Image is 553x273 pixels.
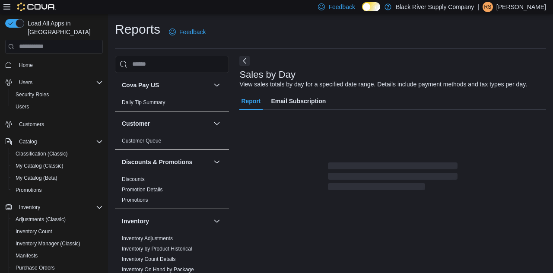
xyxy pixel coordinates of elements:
a: My Catalog (Beta) [12,173,61,183]
span: My Catalog (Classic) [12,161,103,171]
h1: Reports [115,21,160,38]
button: Catalog [2,136,106,148]
span: Promotions [12,185,103,195]
div: View sales totals by day for a specified date range. Details include payment methods and tax type... [239,80,527,89]
button: Security Roles [9,89,106,101]
a: Security Roles [12,89,52,100]
span: Manifests [16,252,38,259]
a: Classification (Classic) [12,149,71,159]
button: Customers [2,118,106,130]
span: Inventory Manager (Classic) [16,240,80,247]
span: Promotions [122,197,148,203]
a: Inventory by Product Historical [122,246,192,252]
a: Inventory Count Details [122,256,176,262]
button: Home [2,59,106,71]
a: Adjustments (Classic) [12,214,69,225]
span: Report [241,92,261,110]
button: Promotions [9,184,106,196]
button: Customer [122,119,210,128]
span: Inventory [19,204,40,211]
h3: Cova Pay US [122,81,159,89]
span: Inventory [16,202,103,213]
span: Security Roles [16,91,49,98]
button: Inventory [16,202,44,213]
span: Manifests [12,251,103,261]
span: Inventory Count Details [122,256,176,263]
img: Cova [17,3,56,11]
span: Purchase Orders [16,264,55,271]
a: Users [12,102,32,112]
a: Promotions [12,185,45,195]
button: Discounts & Promotions [122,158,210,166]
span: Home [16,60,103,70]
a: Feedback [165,23,209,41]
button: Cova Pay US [212,80,222,90]
button: Users [2,76,106,89]
span: Customers [19,121,44,128]
span: Customer Queue [122,137,161,144]
span: Security Roles [12,89,103,100]
span: Adjustments (Classic) [16,216,66,223]
input: Dark Mode [362,2,380,11]
a: Promotion Details [122,187,163,193]
span: Promotions [16,187,42,194]
button: Inventory [2,201,106,213]
button: Users [16,77,36,88]
span: My Catalog (Beta) [16,175,57,181]
span: My Catalog (Beta) [12,173,103,183]
span: Email Subscription [271,92,326,110]
span: Users [12,102,103,112]
button: Inventory [212,216,222,226]
div: Discounts & Promotions [115,174,229,209]
span: RS [484,2,492,12]
span: Inventory Count [12,226,103,237]
a: Customers [16,119,48,130]
h3: Inventory [122,217,149,225]
span: My Catalog (Classic) [16,162,64,169]
a: Home [16,60,36,70]
a: Manifests [12,251,41,261]
span: Catalog [16,136,103,147]
span: Classification (Classic) [16,150,68,157]
p: | [477,2,479,12]
span: Inventory by Product Historical [122,245,192,252]
span: Inventory Count [16,228,52,235]
span: Feedback [179,28,206,36]
a: Discounts [122,176,145,182]
span: Inventory Manager (Classic) [12,238,103,249]
span: Customers [16,119,103,130]
a: Inventory Adjustments [122,235,173,241]
button: Inventory Count [9,225,106,238]
h3: Sales by Day [239,70,296,80]
span: Home [19,62,33,69]
a: Customer Queue [122,138,161,144]
button: My Catalog (Classic) [9,160,106,172]
button: My Catalog (Beta) [9,172,106,184]
a: Inventory On Hand by Package [122,267,194,273]
span: Users [19,79,32,86]
span: Purchase Orders [12,263,103,273]
button: Customer [212,118,222,129]
button: Classification (Classic) [9,148,106,160]
span: Users [16,103,29,110]
a: Daily Tip Summary [122,99,165,105]
span: Catalog [19,138,37,145]
span: Users [16,77,103,88]
button: Adjustments (Classic) [9,213,106,225]
p: Black River Supply Company [396,2,474,12]
h3: Discounts & Promotions [122,158,192,166]
div: Robert Swatsworth [483,2,493,12]
span: Daily Tip Summary [122,99,165,106]
span: Promotion Details [122,186,163,193]
button: Manifests [9,250,106,262]
button: Cova Pay US [122,81,210,89]
a: Inventory Manager (Classic) [12,238,84,249]
span: Adjustments (Classic) [12,214,103,225]
button: Discounts & Promotions [212,157,222,167]
div: Customer [115,136,229,149]
span: Loading [328,164,458,192]
button: Inventory [122,217,210,225]
a: Inventory Count [12,226,56,237]
span: Inventory Adjustments [122,235,173,242]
